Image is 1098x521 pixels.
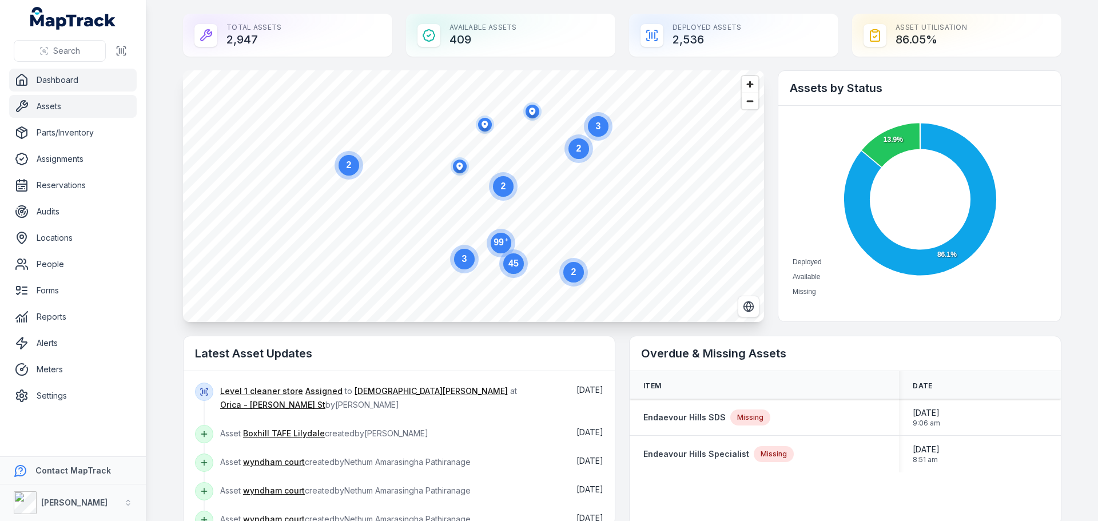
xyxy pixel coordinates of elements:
canvas: Map [183,70,764,322]
span: [DATE] [913,407,940,419]
button: Zoom out [742,93,758,109]
span: [DATE] [576,385,603,395]
a: Alerts [9,332,137,355]
a: Reservations [9,174,137,197]
span: Asset created by [PERSON_NAME] [220,428,428,438]
a: Assigned [305,385,343,397]
span: [DATE] [913,444,940,455]
span: [DATE] [576,427,603,437]
span: Missing [793,288,816,296]
text: 3 [462,254,467,264]
text: 2 [501,181,506,191]
a: Settings [9,384,137,407]
span: [DATE] [576,456,603,466]
span: Available [793,273,820,281]
div: Missing [730,409,770,425]
text: 3 [596,121,601,131]
time: 10/8/2025, 7:14:32 PM [576,385,603,395]
time: 9/30/2025, 12:17:17 PM [576,456,603,466]
a: Dashboard [9,69,137,92]
span: to at by [PERSON_NAME] [220,386,517,409]
strong: [PERSON_NAME] [41,498,108,507]
a: Locations [9,226,137,249]
a: Orica - [PERSON_NAME] St [220,399,325,411]
div: Missing [754,446,794,462]
a: Reports [9,305,137,328]
strong: Contact MapTrack [35,466,111,475]
time: 10/8/2025, 12:10:25 PM [576,427,603,437]
button: Zoom in [742,76,758,93]
a: MapTrack [30,7,116,30]
a: Assignments [9,148,137,170]
span: Asset created by Nethum Amarasingha Pathiranage [220,457,471,467]
a: Audits [9,200,137,223]
span: Deployed [793,258,822,266]
h2: Overdue & Missing Assets [641,345,1049,361]
a: Forms [9,279,137,302]
span: Date [913,381,932,391]
text: 45 [508,258,519,268]
a: Meters [9,358,137,381]
span: Item [643,381,661,391]
h2: Latest Asset Updates [195,345,603,361]
time: 8/1/2025, 9:06:46 AM [913,407,940,428]
span: Asset created by Nethum Amarasingha Pathiranage [220,486,471,495]
span: 9:06 am [913,419,940,428]
a: wyndham court [243,485,305,496]
a: People [9,253,137,276]
text: 2 [576,144,582,153]
a: wyndham court [243,456,305,468]
a: Parts/Inventory [9,121,137,144]
time: 8/1/2025, 8:51:18 AM [913,444,940,464]
a: Endaevour Hills SDS [643,412,726,423]
span: 8:51 am [913,455,940,464]
h2: Assets by Status [790,80,1049,96]
text: 2 [571,267,576,277]
text: 99 [494,237,508,247]
text: 2 [347,160,352,170]
a: Endeavour Hills Specialist [643,448,749,460]
button: Switch to Satellite View [738,296,759,317]
a: [DEMOGRAPHIC_DATA][PERSON_NAME] [355,385,508,397]
time: 9/30/2025, 12:15:17 PM [576,484,603,494]
span: [DATE] [576,484,603,494]
button: Search [14,40,106,62]
a: Assets [9,95,137,118]
a: Boxhill TAFE Lilydale [243,428,325,439]
span: Search [53,45,80,57]
a: Level 1 cleaner store [220,385,303,397]
tspan: + [505,237,508,243]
